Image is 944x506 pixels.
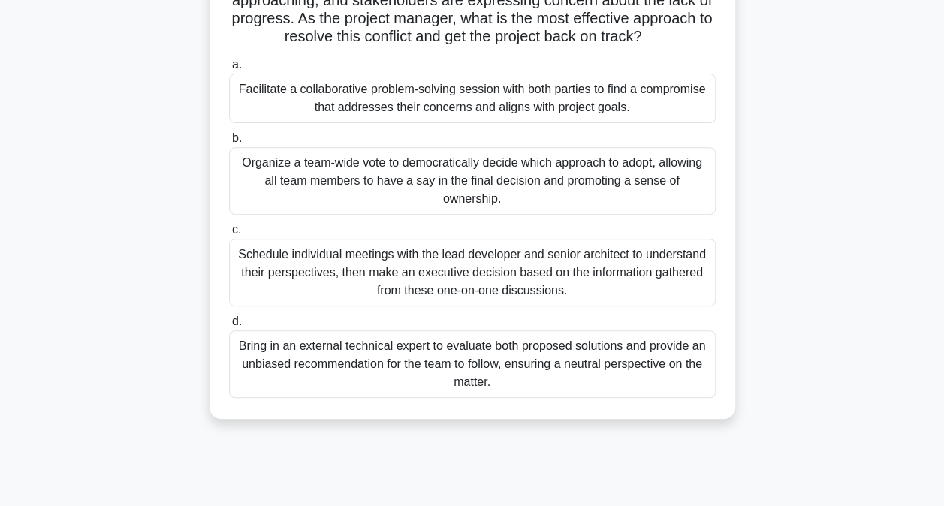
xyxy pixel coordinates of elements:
[232,58,242,71] span: a.
[229,239,716,306] div: Schedule individual meetings with the lead developer and senior architect to understand their per...
[232,223,241,236] span: c.
[229,147,716,215] div: Organize a team-wide vote to democratically decide which approach to adopt, allowing all team mem...
[229,330,716,398] div: Bring in an external technical expert to evaluate both proposed solutions and provide an unbiased...
[232,315,242,327] span: d.
[229,74,716,123] div: Facilitate a collaborative problem-solving session with both parties to find a compromise that ad...
[232,131,242,144] span: b.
